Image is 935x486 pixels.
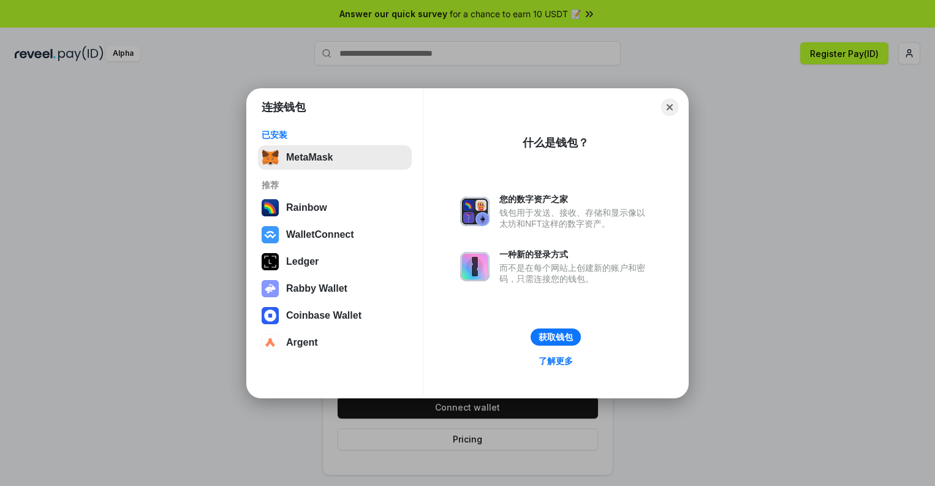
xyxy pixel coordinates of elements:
h1: 连接钱包 [262,100,306,115]
a: 了解更多 [531,353,580,369]
img: svg+xml,%3Csvg%20fill%3D%22none%22%20height%3D%2233%22%20viewBox%3D%220%200%2035%2033%22%20width%... [262,149,279,166]
div: Rainbow [286,202,327,213]
div: 钱包用于发送、接收、存储和显示像以太坊和NFT这样的数字资产。 [499,207,651,229]
div: 什么是钱包？ [523,135,589,150]
button: Rainbow [258,196,412,220]
img: svg+xml,%3Csvg%20xmlns%3D%22http%3A%2F%2Fwww.w3.org%2F2000%2Fsvg%22%20width%3D%2228%22%20height%3... [262,253,279,270]
div: 而不是在每个网站上创建新的账户和密码，只需连接您的钱包。 [499,262,651,284]
button: Argent [258,330,412,355]
div: 已安装 [262,129,408,140]
button: WalletConnect [258,222,412,247]
button: MetaMask [258,145,412,170]
img: svg+xml,%3Csvg%20xmlns%3D%22http%3A%2F%2Fwww.w3.org%2F2000%2Fsvg%22%20fill%3D%22none%22%20viewBox... [460,197,490,226]
img: svg+xml,%3Csvg%20xmlns%3D%22http%3A%2F%2Fwww.w3.org%2F2000%2Fsvg%22%20fill%3D%22none%22%20viewBox... [460,252,490,281]
button: Coinbase Wallet [258,303,412,328]
div: 获取钱包 [539,332,573,343]
div: 一种新的登录方式 [499,249,651,260]
img: svg+xml,%3Csvg%20width%3D%2228%22%20height%3D%2228%22%20viewBox%3D%220%200%2028%2028%22%20fill%3D... [262,226,279,243]
div: 您的数字资产之家 [499,194,651,205]
div: Ledger [286,256,319,267]
img: svg+xml,%3Csvg%20width%3D%2228%22%20height%3D%2228%22%20viewBox%3D%220%200%2028%2028%22%20fill%3D... [262,307,279,324]
button: Ledger [258,249,412,274]
img: svg+xml,%3Csvg%20xmlns%3D%22http%3A%2F%2Fwww.w3.org%2F2000%2Fsvg%22%20fill%3D%22none%22%20viewBox... [262,280,279,297]
div: 了解更多 [539,355,573,366]
button: Rabby Wallet [258,276,412,301]
div: Coinbase Wallet [286,310,362,321]
button: 获取钱包 [531,328,581,346]
div: Argent [286,337,318,348]
div: MetaMask [286,152,333,163]
div: Rabby Wallet [286,283,347,294]
img: svg+xml,%3Csvg%20width%3D%22120%22%20height%3D%22120%22%20viewBox%3D%220%200%20120%20120%22%20fil... [262,199,279,216]
div: WalletConnect [286,229,354,240]
img: svg+xml,%3Csvg%20width%3D%2228%22%20height%3D%2228%22%20viewBox%3D%220%200%2028%2028%22%20fill%3D... [262,334,279,351]
div: 推荐 [262,180,408,191]
button: Close [661,99,678,116]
